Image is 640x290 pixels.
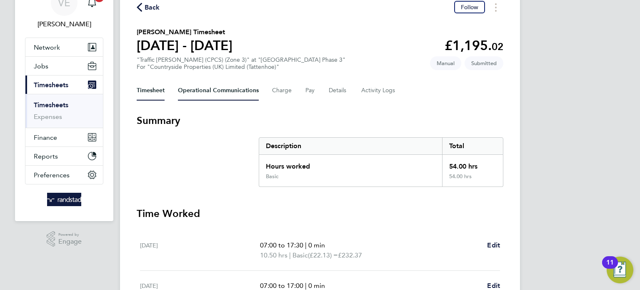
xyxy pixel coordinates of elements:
div: 11 [606,262,614,273]
button: Network [25,38,103,56]
img: randstad-logo-retina.png [47,193,82,206]
button: Reports [25,147,103,165]
span: 07:00 to 17:30 [260,241,303,249]
span: Edit [487,241,500,249]
div: "Traffic [PERSON_NAME] (CPCS) (Zone 3)" at "[GEOGRAPHIC_DATA] Phase 3" [137,56,345,71]
div: Summary [259,137,503,187]
div: Timesheets [25,94,103,128]
app-decimal: £1,195. [445,38,503,53]
a: Timesheets [34,101,68,109]
span: 0 min [308,241,325,249]
button: Activity Logs [361,81,396,101]
button: Pay [305,81,315,101]
h3: Summary [137,114,503,127]
button: Preferences [25,166,103,184]
button: Timesheets [25,76,103,94]
div: Total [442,138,503,154]
div: Description [259,138,442,154]
span: Vicky Egan [25,19,103,29]
div: 54.00 hrs [442,155,503,173]
a: Expenses [34,113,62,121]
span: This timesheet was manually created. [430,56,461,70]
span: Finance [34,134,57,141]
div: Basic [266,173,278,180]
button: Details [329,81,348,101]
button: Jobs [25,57,103,75]
div: [DATE] [140,240,260,260]
a: Powered byEngage [47,231,82,247]
span: £232.37 [338,251,362,259]
span: | [305,282,307,290]
span: Reports [34,152,58,160]
button: Open Resource Center, 11 new notifications [607,257,633,283]
span: 02 [492,40,503,53]
button: Finance [25,128,103,146]
span: Jobs [34,62,48,70]
span: Edit [487,282,500,290]
button: Back [137,2,160,13]
button: Charge [272,81,292,101]
button: Timesheets Menu [488,1,503,14]
button: Follow [454,1,485,13]
span: Powered by [58,231,82,238]
span: | [289,251,291,259]
span: Basic [292,250,308,260]
h1: [DATE] - [DATE] [137,37,232,54]
span: This timesheet is Submitted. [465,56,503,70]
a: Go to home page [25,193,103,206]
span: (£22.13) = [308,251,338,259]
span: Back [145,3,160,13]
span: 0 min [308,282,325,290]
span: Preferences [34,171,70,179]
span: Engage [58,238,82,245]
a: Edit [487,240,500,250]
span: 07:00 to 17:00 [260,282,303,290]
span: Network [34,43,60,51]
div: For "Countryside Properties (UK) Limited (Tattenhoe)" [137,63,345,71]
button: Timesheet [137,81,165,101]
div: Hours worked [259,155,442,173]
span: | [305,241,307,249]
span: Follow [461,3,478,11]
h2: [PERSON_NAME] Timesheet [137,27,232,37]
span: 10.50 hrs [260,251,287,259]
h3: Time Worked [137,207,503,220]
span: Timesheets [34,81,68,89]
button: Operational Communications [178,81,259,101]
div: 54.00 hrs [442,173,503,187]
